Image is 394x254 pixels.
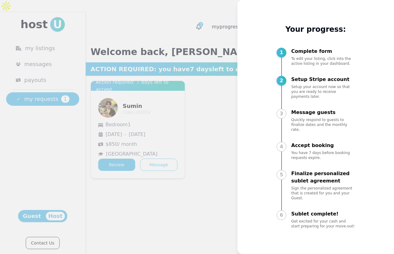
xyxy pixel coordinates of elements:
p: To edit your listing, click into the active listing in your dashboard. [291,56,355,66]
div: 2 [277,76,286,86]
p: Setup Stripe account [291,76,355,83]
p: Complete form [291,48,355,55]
div: 5 [277,170,286,180]
div: 3 [277,109,286,119]
p: Get excited for your cash and start preparing for your move-out! [291,219,355,229]
div: 4 [277,142,286,152]
p: Finalize personalized sublet agreement [291,170,355,185]
p: Sign the personalized agreement that is created for you and your Guest. [291,186,355,201]
p: Setup your account now so that you are ready to receive payments later. [291,84,355,99]
p: Your progress: [277,24,355,34]
p: Sublet complete! [291,210,355,218]
p: Quickly respond to guests to finalize dates and the monthly rate. [291,117,355,132]
div: 1 [277,48,286,57]
div: 6 [277,210,286,220]
p: You have 7 days before booking requests expire. [291,150,355,160]
p: Accept booking [291,142,355,149]
p: Message guests [291,109,355,116]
